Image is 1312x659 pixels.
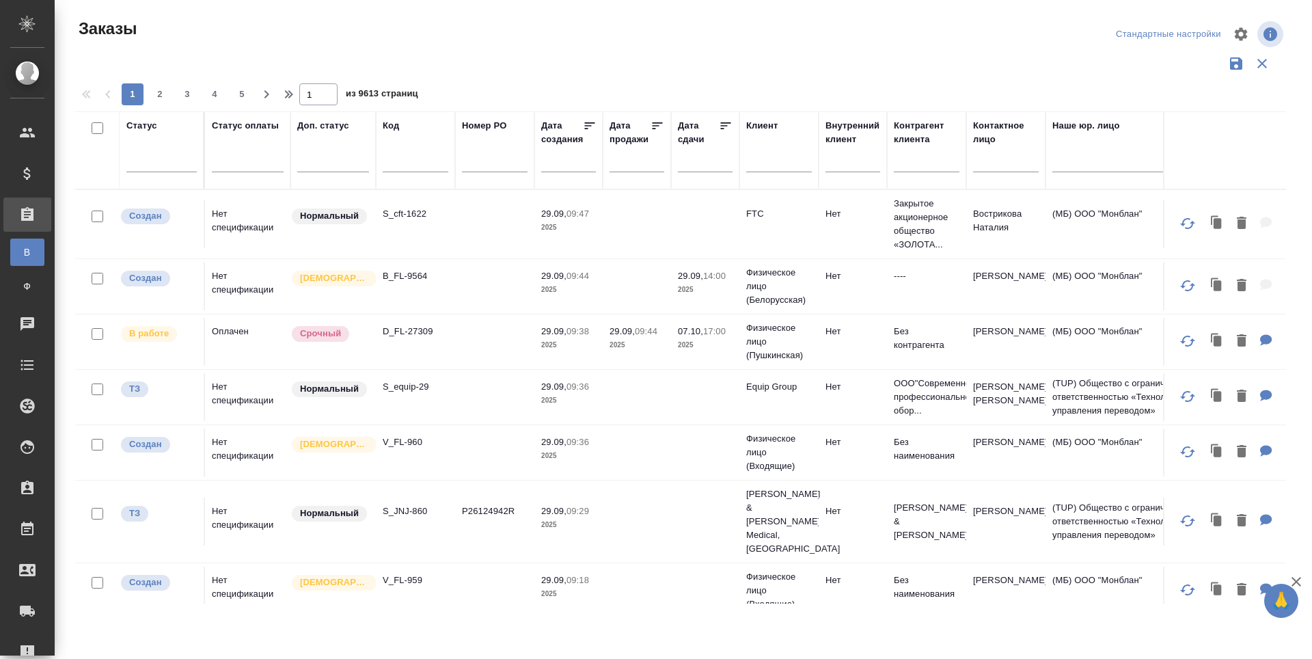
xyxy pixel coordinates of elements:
[129,507,140,520] p: ТЗ
[610,338,664,352] p: 2025
[300,209,359,223] p: Нормальный
[205,200,290,248] td: Нет спецификации
[746,432,812,473] p: Физическое лицо (Входящие)
[10,273,44,300] a: Ф
[129,327,169,340] p: В работе
[1045,318,1209,366] td: (МБ) ООО "Монблан"
[297,119,349,133] div: Доп. статус
[346,85,418,105] span: из 9613 страниц
[1171,380,1204,413] button: Обновить
[966,498,1045,546] td: [PERSON_NAME]
[290,574,369,592] div: Выставляется автоматически для первых 3 заказов нового контактного лица. Особое внимание
[566,271,589,281] p: 09:44
[1225,18,1257,51] span: Настроить таблицу
[120,207,197,226] div: Выставляется автоматически при создании заказа
[825,505,880,518] p: Нет
[383,574,448,587] p: V_FL-959
[678,119,719,146] div: Дата сдачи
[894,435,959,463] p: Без наименования
[678,271,703,281] p: 29.09,
[300,271,368,285] p: [DEMOGRAPHIC_DATA]
[231,88,253,101] span: 5
[566,209,589,219] p: 09:47
[120,574,197,592] div: Выставляется автоматически при создании заказа
[746,119,778,133] div: Клиент
[703,271,726,281] p: 14:00
[894,119,959,146] div: Контрагент клиента
[825,574,880,587] p: Нет
[129,438,162,451] p: Создан
[129,382,140,396] p: ТЗ
[290,435,369,454] div: Выставляется автоматически для первых 3 заказов нового контактного лица. Особое внимание
[894,197,959,252] p: Закрытое акционерное общество «ЗОЛОТА...
[1230,438,1253,466] button: Удалить
[1045,200,1209,248] td: (МБ) ООО "Монблан"
[383,505,448,518] p: S_JNJ-860
[966,567,1045,615] td: [PERSON_NAME]
[678,326,703,336] p: 07.10,
[541,326,566,336] p: 29.09,
[1223,51,1249,77] button: Сохранить фильтры
[541,394,596,407] p: 2025
[541,587,596,601] p: 2025
[1171,505,1204,537] button: Обновить
[746,380,812,394] p: Equip Group
[1264,584,1298,618] button: 🙏
[541,506,566,516] p: 29.09,
[541,338,596,352] p: 2025
[541,518,596,532] p: 2025
[894,377,959,418] p: ООО"Современное профессиональное обор...
[1045,494,1209,549] td: (TUP) Общество с ограниченной ответственностью «Технологии управления переводом»
[894,501,959,542] p: [PERSON_NAME] & [PERSON_NAME]
[1204,383,1230,411] button: Клонировать
[383,325,448,338] p: D_FL-27309
[120,325,197,343] div: Выставляет ПМ после принятия заказа от КМа
[290,380,369,399] div: Статус по умолчанию для стандартных заказов
[1204,507,1230,535] button: Клонировать
[1249,51,1275,77] button: Сбросить фильтры
[1171,325,1204,358] button: Обновить
[205,429,290,476] td: Нет спецификации
[17,280,38,293] span: Ф
[825,325,880,338] p: Нет
[678,338,733,352] p: 2025
[1204,576,1230,604] button: Клонировать
[566,575,589,585] p: 09:18
[541,437,566,447] p: 29.09,
[212,119,279,133] div: Статус оплаты
[176,88,198,101] span: 3
[1230,210,1253,238] button: Удалить
[290,207,369,226] div: Статус по умолчанию для стандартных заказов
[825,435,880,449] p: Нет
[746,207,812,221] p: FTC
[894,574,959,601] p: Без наименования
[205,263,290,310] td: Нет спецификации
[1045,567,1209,615] td: (МБ) ООО "Монблан"
[746,570,812,611] p: Физическое лицо (Входящие)
[75,18,137,40] span: Заказы
[1230,576,1253,604] button: Удалить
[204,88,225,101] span: 4
[1204,272,1230,300] button: Клонировать
[966,263,1045,310] td: [PERSON_NAME]
[966,318,1045,366] td: [PERSON_NAME]
[462,119,506,133] div: Номер PO
[290,505,369,523] div: Статус по умолчанию для стандартных заказов
[566,506,589,516] p: 09:29
[1230,272,1253,300] button: Удалить
[1045,263,1209,310] td: (МБ) ООО "Монблан"
[231,83,253,105] button: 5
[383,435,448,449] p: V_FL-960
[825,119,880,146] div: Внутренний клиент
[205,373,290,421] td: Нет спецификации
[566,381,589,392] p: 09:36
[1230,383,1253,411] button: Удалить
[541,449,596,463] p: 2025
[966,200,1045,248] td: Вострикова Наталия
[129,271,162,285] p: Создан
[541,221,596,234] p: 2025
[205,567,290,615] td: Нет спецификации
[1112,24,1225,45] div: split button
[966,429,1045,476] td: [PERSON_NAME]
[1045,429,1209,476] td: (МБ) ООО "Монблан"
